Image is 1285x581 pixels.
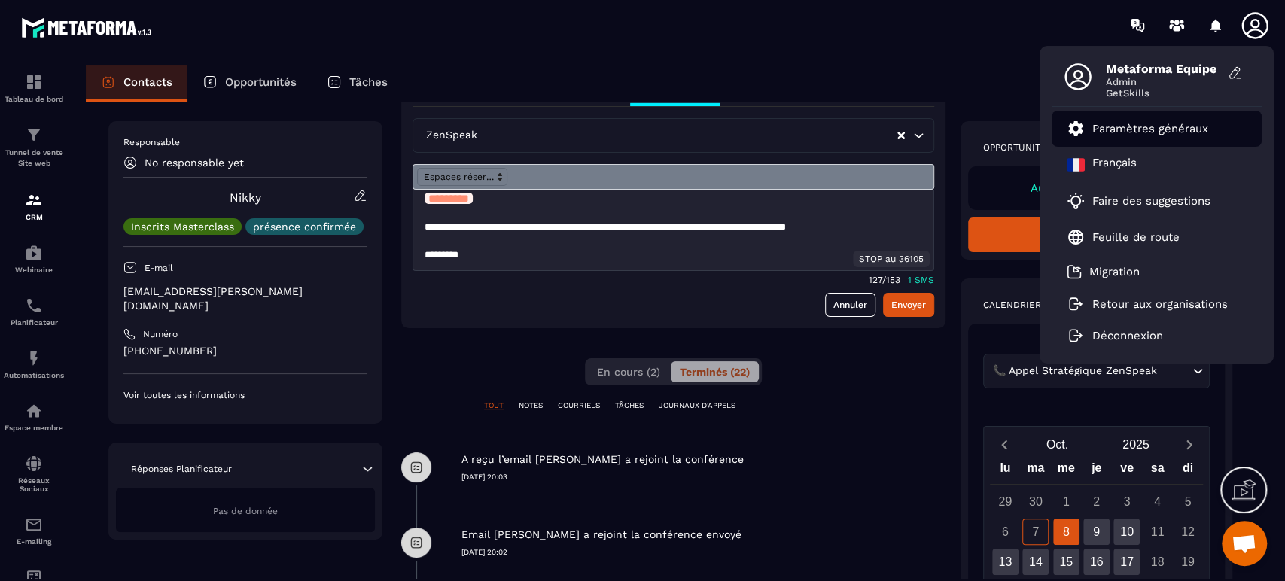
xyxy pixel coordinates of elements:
a: Migration [1067,264,1140,279]
div: 12 [1174,519,1201,545]
div: 5 [1174,488,1201,515]
p: Webinaire [4,266,64,274]
p: présence confirmée [253,221,356,232]
p: 127/ [869,275,886,285]
button: En cours (2) [588,361,669,382]
div: 30 [1022,488,1049,515]
div: 16 [1083,549,1110,575]
button: Terminés (22) [671,361,759,382]
p: Français [1092,156,1137,174]
div: 2 [1083,488,1110,515]
p: TOUT [484,400,504,411]
p: Tunnel de vente Site web [4,148,64,169]
span: Admin [1106,76,1219,87]
div: 7 [1022,519,1049,545]
a: schedulerschedulerPlanificateur [4,285,64,338]
span: 📞 Appel Stratégique ZenSpeak [989,363,1160,379]
p: E-mailing [4,537,64,546]
div: 13 [992,549,1019,575]
p: Feuille de route [1092,230,1180,244]
p: [EMAIL_ADDRESS][PERSON_NAME][DOMAIN_NAME] [123,284,367,313]
div: 19 [1174,549,1201,575]
p: E-mail [145,262,173,274]
input: Search for option [480,127,896,144]
div: 10 [1113,519,1140,545]
div: 6 [992,519,1019,545]
div: 14 [1022,549,1049,575]
div: 11 [1144,519,1171,545]
a: formationformationTableau de bord [4,62,64,114]
p: Déconnexion [1092,329,1163,342]
p: Responsable [123,136,367,148]
a: Nikky [230,190,261,205]
a: Annuler [825,293,875,317]
p: Contacts [123,75,172,89]
a: Contacts [86,65,187,102]
a: Feuille de route [1067,228,1180,246]
input: Search for option [1160,363,1189,379]
p: [DATE] 20:02 [461,547,945,558]
div: sa [1142,458,1172,484]
div: 1 [1053,488,1079,515]
p: TÂCHES [615,400,644,411]
div: ve [1112,458,1142,484]
a: Opportunités [187,65,312,102]
span: Terminés (22) [680,366,750,378]
p: Paramètres généraux [1092,122,1208,135]
p: Aucune opportunité liée [983,181,1210,195]
p: Numéro [143,328,178,340]
div: Ouvrir le chat [1222,521,1267,566]
img: automations [25,244,43,262]
span: ZenSpeak [422,127,480,144]
a: formationformationTunnel de vente Site web [4,114,64,180]
p: Voir toutes les informations [123,389,367,401]
p: CRM [4,213,64,221]
p: Email [PERSON_NAME] a rejoint la conférence envoyé [461,528,741,542]
div: 15 [1053,549,1079,575]
p: Réseaux Sociaux [4,476,64,493]
p: Faire des suggestions [1092,194,1210,208]
img: email [25,516,43,534]
p: Opportunités [983,141,1052,154]
p: Inscrits Masterclass [131,221,234,232]
p: COURRIELS [558,400,600,411]
img: automations [25,349,43,367]
button: Previous month [990,434,1018,455]
div: Search for option [983,354,1210,388]
a: Paramètres généraux [1067,120,1208,138]
div: 29 [992,488,1019,515]
p: NOTES [519,400,543,411]
button: Envoyer [883,293,934,317]
img: scheduler [25,297,43,315]
a: Faire des suggestions [1067,192,1228,210]
img: formation [25,126,43,144]
p: Retour aux organisations [1092,297,1228,311]
img: formation [25,191,43,209]
div: Search for option [413,118,934,153]
button: Open years overlay [1097,431,1175,458]
p: 1 SMS [908,275,934,285]
div: STOP au 36105 [853,251,930,267]
p: A reçu l’email [PERSON_NAME] a rejoint la conférence [461,452,744,467]
p: 153 [886,275,900,285]
span: Metaforma Equipe [1106,62,1219,76]
p: No responsable yet [145,157,244,169]
div: 17 [1113,549,1140,575]
div: je [1081,458,1111,484]
p: Calendrier [983,299,1041,311]
span: GetSkills [1106,87,1219,99]
p: [PHONE_NUMBER] [123,344,367,358]
button: Open months overlay [1018,431,1096,458]
img: automations [25,402,43,420]
div: lu [990,458,1020,484]
div: 3 [1113,488,1140,515]
p: Planificateur [4,318,64,327]
a: Tâches [312,65,403,102]
div: 8 [1053,519,1079,545]
div: 9 [1083,519,1110,545]
a: automationsautomationsAutomatisations [4,338,64,391]
div: 18 [1144,549,1171,575]
p: Réponses Planificateur [131,463,232,475]
button: Next month [1175,434,1203,455]
p: Tâches [349,75,388,89]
